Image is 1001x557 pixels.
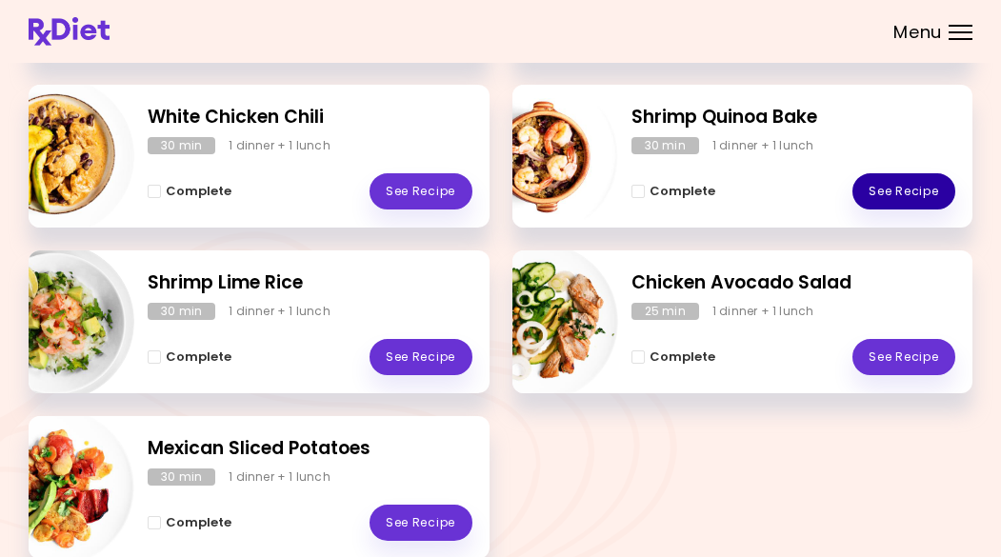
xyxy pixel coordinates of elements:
[166,515,231,530] span: Complete
[148,104,472,131] h2: White Chicken Chili
[460,77,618,235] img: Info - Shrimp Quinoa Bake
[650,184,715,199] span: Complete
[148,346,231,368] button: Complete - Shrimp Lime Rice
[148,435,472,463] h2: Mexican Sliced Potatoes
[631,346,715,368] button: Complete - Chicken Avocado Salad
[229,303,330,320] div: 1 dinner + 1 lunch
[229,137,330,154] div: 1 dinner + 1 lunch
[148,180,231,203] button: Complete - White Chicken Chili
[370,173,472,209] a: See Recipe - White Chicken Chili
[148,511,231,534] button: Complete - Mexican Sliced Potatoes
[650,349,715,365] span: Complete
[852,173,955,209] a: See Recipe - Shrimp Quinoa Bake
[631,303,699,320] div: 25 min
[631,269,956,297] h2: Chicken Avocado Salad
[631,104,956,131] h2: Shrimp Quinoa Bake
[148,303,215,320] div: 30 min
[166,184,231,199] span: Complete
[148,137,215,154] div: 30 min
[631,180,715,203] button: Complete - Shrimp Quinoa Bake
[370,505,472,541] a: See Recipe - Mexican Sliced Potatoes
[893,24,942,41] span: Menu
[166,349,231,365] span: Complete
[712,303,814,320] div: 1 dinner + 1 lunch
[712,137,814,154] div: 1 dinner + 1 lunch
[229,468,330,486] div: 1 dinner + 1 lunch
[29,17,110,46] img: RxDiet
[460,243,618,401] img: Info - Chicken Avocado Salad
[148,269,472,297] h2: Shrimp Lime Rice
[370,339,472,375] a: See Recipe - Shrimp Lime Rice
[631,137,699,154] div: 30 min
[852,339,955,375] a: See Recipe - Chicken Avocado Salad
[148,468,215,486] div: 30 min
